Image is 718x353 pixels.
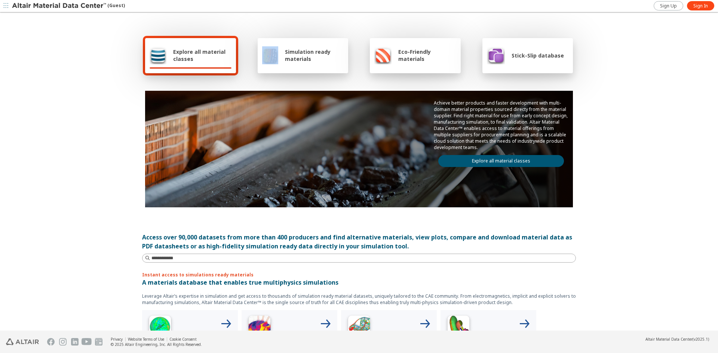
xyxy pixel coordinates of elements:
[660,3,677,9] span: Sign Up
[654,1,683,10] a: Sign Up
[142,233,576,251] div: Access over 90,000 datasets from more than 400 producers and find alternative materials, view plo...
[142,272,576,278] p: Instant access to simulations ready materials
[487,46,505,64] img: Stick-Slip database
[434,100,568,151] p: Achieve better products and faster development with multi-domain material properties sourced dire...
[344,313,374,343] img: Structural Analyses Icon
[111,342,202,347] div: © 2025 Altair Engineering, Inc. All Rights Reserved.
[645,337,693,342] span: Altair Material Data Center
[262,46,278,64] img: Simulation ready materials
[693,3,708,9] span: Sign In
[245,313,274,343] img: Low Frequency Icon
[12,2,107,10] img: Altair Material Data Center
[128,337,164,342] a: Website Terms of Use
[145,313,175,343] img: High Frequency Icon
[374,46,392,64] img: Eco-Friendly materials
[111,337,123,342] a: Privacy
[687,1,714,10] a: Sign In
[438,155,564,167] a: Explore all material classes
[173,48,231,62] span: Explore all material classes
[150,46,166,64] img: Explore all material classes
[6,338,39,345] img: Altair Engineering
[169,337,197,342] a: Cookie Consent
[142,278,576,287] p: A materials database that enables true multiphysics simulations
[645,337,709,342] div: (v2025.1)
[12,2,125,10] div: (Guest)
[285,48,344,62] span: Simulation ready materials
[444,313,473,343] img: Crash Analyses Icon
[512,52,564,59] span: Stick-Slip database
[398,48,456,62] span: Eco-Friendly materials
[142,293,576,306] p: Leverage Altair’s expertise in simulation and get access to thousands of simulation ready materia...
